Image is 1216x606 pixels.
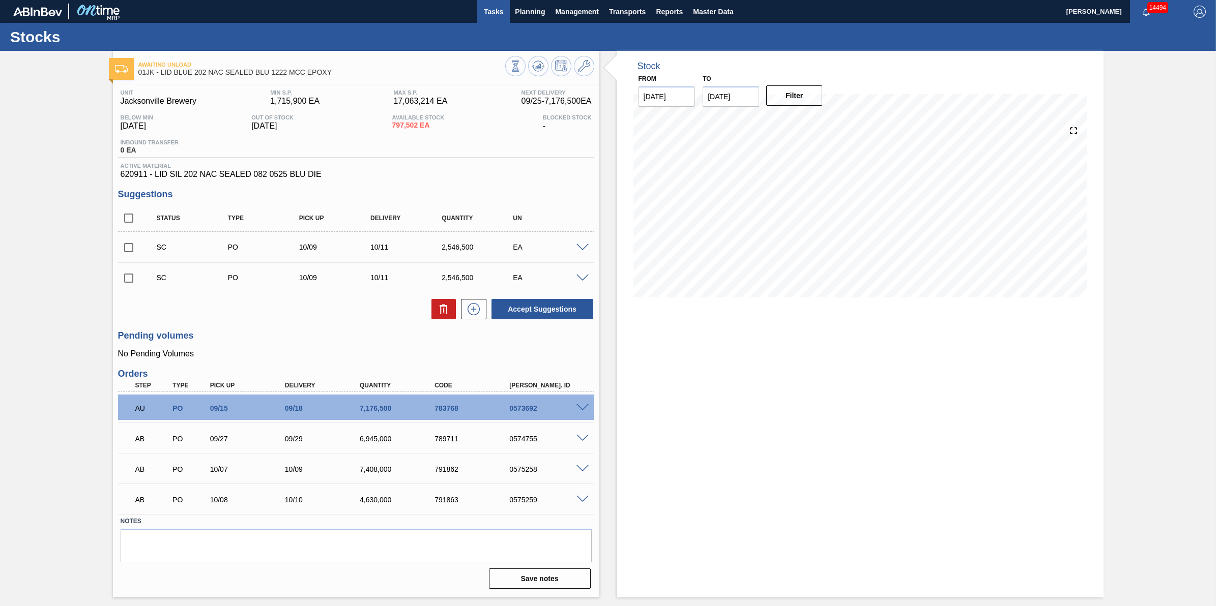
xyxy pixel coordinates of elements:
span: Master Data [693,6,733,18]
div: Code [432,382,517,389]
span: [DATE] [121,122,153,131]
span: 0 EA [121,146,179,154]
div: 10/08/2025 [208,496,293,504]
div: 0575258 [507,465,592,473]
button: Notifications [1130,5,1163,19]
h3: Orders [118,369,594,379]
div: 10/09/2025 [282,465,367,473]
div: 791862 [432,465,517,473]
button: Schedule Inventory [551,56,571,76]
p: AU [135,404,170,412]
div: 4,630,000 [357,496,442,504]
span: 1,715,900 EA [270,97,320,106]
div: Delivery [368,215,449,222]
span: Next Delivery [522,89,592,96]
div: Pick up [297,215,378,222]
h1: Stocks [10,31,191,43]
div: Purchase order [225,274,306,282]
button: Go to Master Data / General [574,56,594,76]
div: 0575259 [507,496,592,504]
label: From [639,75,656,82]
button: Accept Suggestions [491,299,593,319]
div: 10/11/2025 [368,274,449,282]
div: - [540,114,594,131]
span: Tasks [482,6,505,18]
img: TNhmsLtSVTkK8tSr43FrP2fwEKptu5GPRR3wAAAABJRU5ErkJggg== [13,7,62,16]
div: [PERSON_NAME]. ID [507,382,592,389]
span: Active Material [121,163,592,169]
span: Inbound Transfer [121,139,179,145]
span: Awaiting Unload [138,62,505,68]
div: Awaiting Billing [133,428,173,450]
span: 797,502 EA [392,122,445,129]
div: Type [225,215,306,222]
span: Below Min [121,114,153,120]
label: Notes [121,514,592,529]
div: Type [170,382,210,389]
input: mm/dd/yyyy [703,86,759,107]
div: 10/09/2025 [297,243,378,251]
div: 09/27/2025 [208,435,293,443]
div: Accept Suggestions [486,298,594,320]
div: Status [154,215,235,222]
div: Awaiting Billing [133,489,173,511]
div: EA [510,243,591,251]
span: MIN S.P. [270,89,320,96]
span: MAX S.P. [393,89,447,96]
span: [DATE] [251,122,294,131]
input: mm/dd/yyyy [639,86,695,107]
span: Transports [609,6,646,18]
div: Purchase order [170,465,210,473]
span: Unit [121,89,196,96]
div: 6,945,000 [357,435,442,443]
img: Ícone [115,65,128,73]
button: Update Chart [528,56,548,76]
span: Out Of Stock [251,114,294,120]
div: 0573692 [507,404,592,412]
span: Planning [515,6,545,18]
h3: Suggestions [118,189,594,200]
span: Reports [656,6,683,18]
div: 09/29/2025 [282,435,367,443]
div: 10/07/2025 [208,465,293,473]
span: 620911 - LID SIL 202 NAC SEALED 082 0525 BLU DIE [121,170,592,179]
div: EA [510,274,591,282]
div: Pick up [208,382,293,389]
span: 14494 [1147,2,1168,13]
div: 09/15/2025 [208,404,293,412]
div: Awaiting Unload [133,397,173,419]
button: Stocks Overview [505,56,526,76]
p: AB [135,496,170,504]
span: 01JK - LID BLUE 202 NAC SEALED BLU 1222 MCC EPOXY [138,69,505,76]
span: 17,063,214 EA [393,97,447,106]
div: Suggestion Created [154,274,235,282]
p: AB [135,435,170,443]
span: Jacksonville Brewery [121,97,196,106]
div: Delivery [282,382,367,389]
button: Filter [766,85,823,106]
div: 789711 [432,435,517,443]
label: to [703,75,711,82]
div: UN [510,215,591,222]
img: Logout [1194,6,1206,18]
h3: Pending volumes [118,330,594,341]
div: Step [133,382,173,389]
span: Management [555,6,599,18]
div: 783768 [432,404,517,412]
div: Purchase order [225,243,306,251]
button: Save notes [489,568,591,589]
div: Purchase order [170,496,210,504]
div: Awaiting Billing [133,458,173,480]
div: Stock [638,61,660,72]
p: AB [135,465,170,473]
div: Purchase order [170,435,210,443]
div: New suggestion [456,299,486,319]
div: 0574755 [507,435,592,443]
div: 2,546,500 [439,243,520,251]
span: 09/25 - 7,176,500 EA [522,97,592,106]
div: 2,546,500 [439,274,520,282]
div: 10/09/2025 [297,274,378,282]
div: Quantity [439,215,520,222]
div: Purchase order [170,404,210,412]
div: Quantity [357,382,442,389]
